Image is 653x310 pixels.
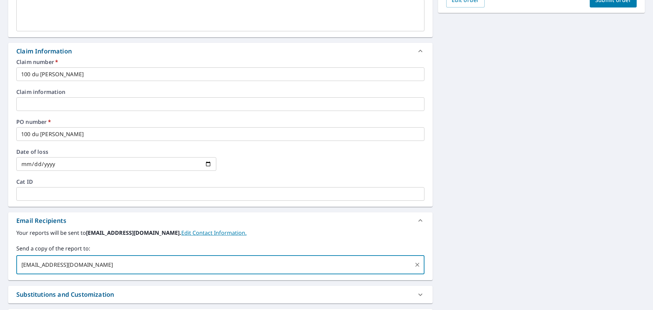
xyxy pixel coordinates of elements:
div: Substitutions and Customization [16,290,114,299]
b: [EMAIL_ADDRESS][DOMAIN_NAME]. [86,229,181,236]
a: EditContactInfo [181,229,247,236]
label: Claim information [16,89,424,95]
label: PO number [16,119,424,125]
label: Claim number [16,59,424,65]
button: Clear [413,260,422,270]
div: Substitutions and Customization [8,286,433,303]
div: Claim Information [8,43,433,59]
div: Email Recipients [8,212,433,229]
div: Email Recipients [16,216,66,225]
label: Send a copy of the report to: [16,244,424,252]
label: Your reports will be sent to [16,229,424,237]
label: Date of loss [16,149,216,154]
div: Claim Information [16,47,72,56]
label: Cat ID [16,179,424,184]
